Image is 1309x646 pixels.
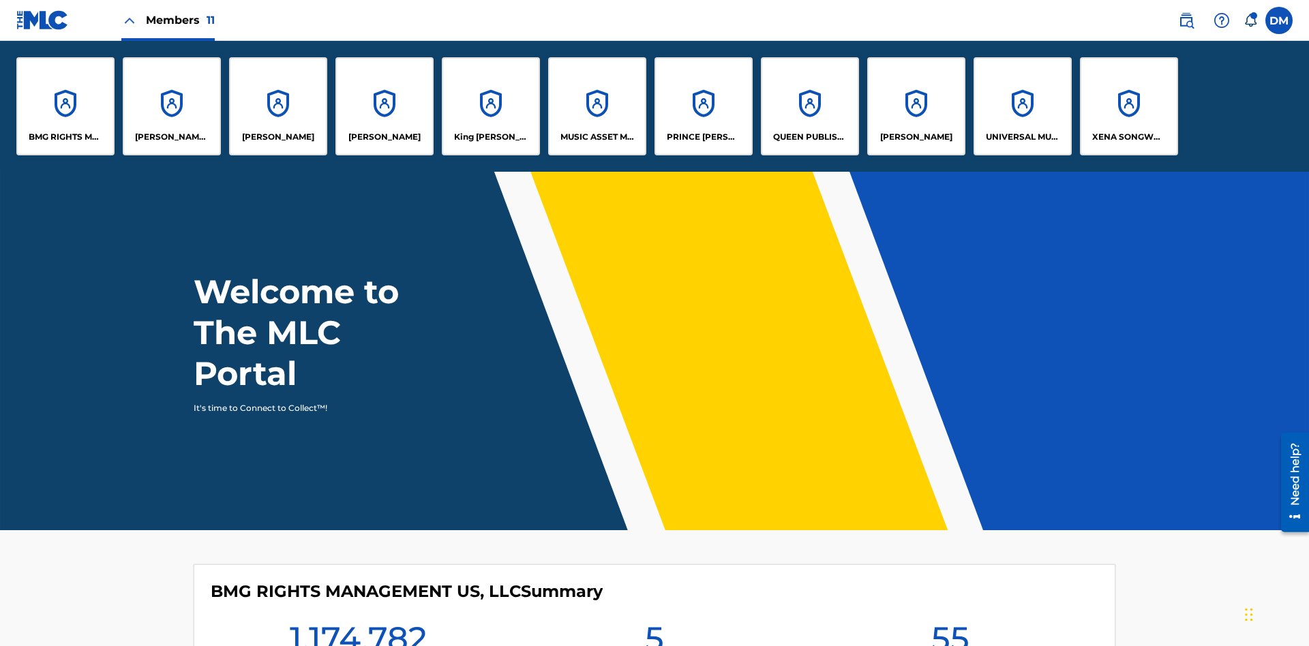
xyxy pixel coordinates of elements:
p: King McTesterson [454,131,528,143]
p: ELVIS COSTELLO [242,131,314,143]
p: CLEO SONGWRITER [135,131,209,143]
p: MUSIC ASSET MANAGEMENT (MAM) [560,131,635,143]
a: AccountsBMG RIGHTS MANAGEMENT US, LLC [16,57,115,155]
a: Accounts[PERSON_NAME] [229,57,327,155]
div: Notifications [1244,14,1257,27]
h1: Welcome to The MLC Portal [194,271,449,394]
span: Members [146,12,215,28]
p: QUEEN PUBLISHA [773,131,847,143]
img: search [1178,12,1194,29]
iframe: Chat Widget [1241,581,1309,646]
a: Accounts[PERSON_NAME] [335,57,434,155]
p: EYAMA MCSINGER [348,131,421,143]
a: Public Search [1173,7,1200,34]
p: UNIVERSAL MUSIC PUB GROUP [986,131,1060,143]
p: BMG RIGHTS MANAGEMENT US, LLC [29,131,103,143]
a: Accounts[PERSON_NAME] SONGWRITER [123,57,221,155]
a: AccountsXENA SONGWRITER [1080,57,1178,155]
p: RONALD MCTESTERSON [880,131,952,143]
div: Help [1208,7,1235,34]
div: Drag [1245,594,1253,635]
a: AccountsMUSIC ASSET MANAGEMENT (MAM) [548,57,646,155]
p: PRINCE MCTESTERSON [667,131,741,143]
a: AccountsUNIVERSAL MUSIC PUB GROUP [974,57,1072,155]
span: 11 [207,14,215,27]
img: Close [121,12,138,29]
iframe: Resource Center [1271,427,1309,539]
p: XENA SONGWRITER [1092,131,1167,143]
a: Accounts[PERSON_NAME] [867,57,965,155]
a: AccountsPRINCE [PERSON_NAME] [654,57,753,155]
a: AccountsQUEEN PUBLISHA [761,57,859,155]
h4: BMG RIGHTS MANAGEMENT US, LLC [211,581,603,602]
div: User Menu [1265,7,1293,34]
p: It's time to Connect to Collect™! [194,402,430,414]
img: MLC Logo [16,10,69,30]
a: AccountsKing [PERSON_NAME] [442,57,540,155]
img: help [1214,12,1230,29]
